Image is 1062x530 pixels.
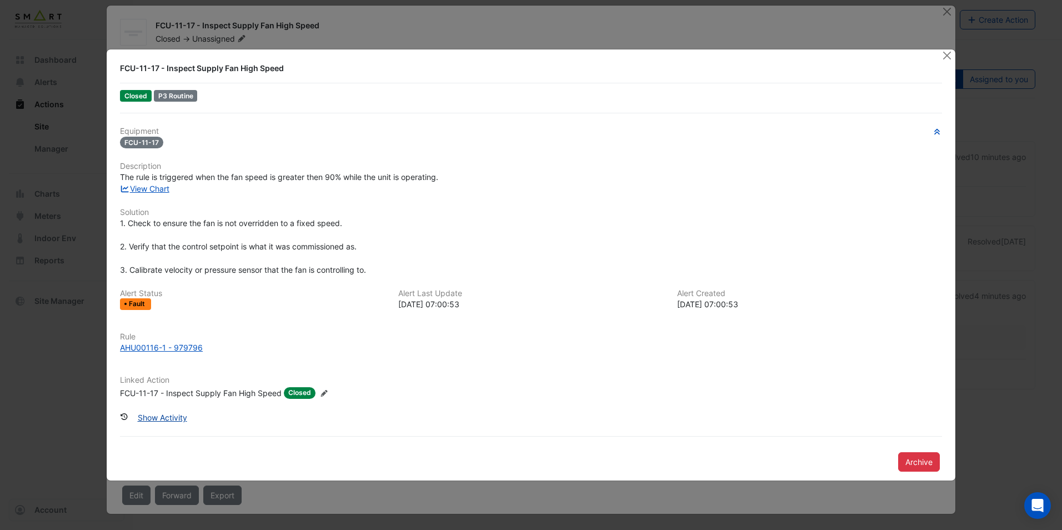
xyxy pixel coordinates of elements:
[1024,492,1051,519] div: Open Intercom Messenger
[120,90,152,102] span: Closed
[120,289,385,298] h6: Alert Status
[398,298,663,310] div: [DATE] 07:00:53
[129,301,147,307] span: Fault
[120,137,163,148] span: FCU-11-17
[154,90,198,102] div: P3 Routine
[120,387,282,399] div: FCU-11-17 - Inspect Supply Fan High Speed
[398,289,663,298] h6: Alert Last Update
[677,298,942,310] div: [DATE] 07:00:53
[120,342,203,353] div: AHU00116-1 - 979796
[120,208,942,217] h6: Solution
[120,218,366,274] span: 1. Check to ensure the fan is not overridden to a fixed speed. 2. Verify that the control setpoin...
[131,408,194,427] button: Show Activity
[120,184,169,193] a: View Chart
[120,127,942,136] h6: Equipment
[120,63,929,74] div: FCU-11-17 - Inspect Supply Fan High Speed
[120,376,942,385] h6: Linked Action
[898,452,940,472] button: Archive
[320,389,328,397] fa-icon: Edit Linked Action
[120,342,942,353] a: AHU00116-1 - 979796
[284,387,315,399] span: Closed
[677,289,942,298] h6: Alert Created
[941,49,953,61] button: Close
[120,332,942,342] h6: Rule
[120,162,942,171] h6: Description
[120,172,438,182] span: The rule is triggered when the fan speed is greater then 90% while the unit is operating.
